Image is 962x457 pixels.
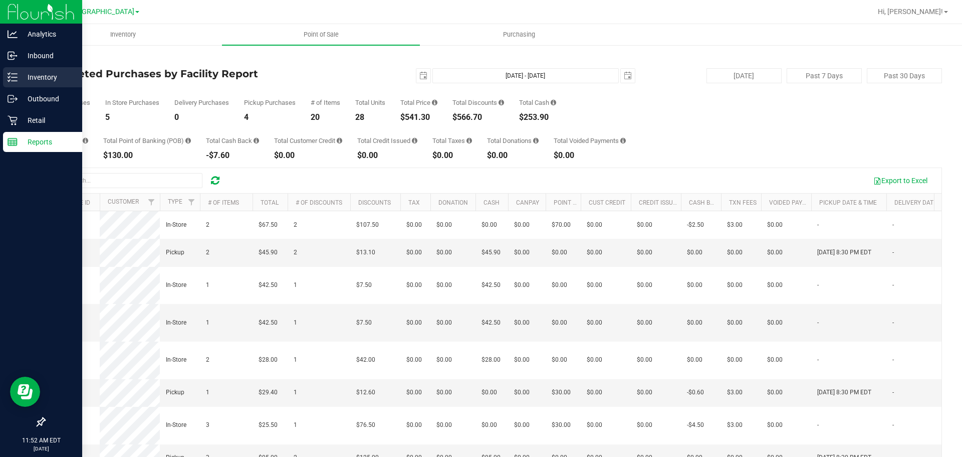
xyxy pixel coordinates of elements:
[24,24,222,45] a: Inventory
[8,51,18,61] inline-svg: Inbound
[432,151,472,160] div: $0.00
[436,420,452,430] span: $0.00
[452,99,504,106] div: Total Discounts
[687,420,704,430] span: -$4.50
[206,220,209,230] span: 2
[817,420,819,430] span: -
[166,420,186,430] span: In-Store
[254,137,259,144] i: Sum of the cash-back amounts from rounded-up electronic payments for all purchases in the date ra...
[311,99,340,106] div: # of Items
[637,248,652,257] span: $0.00
[587,318,602,328] span: $0.00
[689,199,722,206] a: Cash Back
[400,113,437,121] div: $541.30
[589,199,625,206] a: Cust Credit
[259,318,278,328] span: $42.50
[18,136,78,148] p: Reports
[892,248,894,257] span: -
[259,280,278,290] span: $42.50
[466,137,472,144] i: Sum of the total taxes for all purchases in the date range.
[892,220,894,230] span: -
[892,280,894,290] span: -
[355,99,385,106] div: Total Units
[412,137,417,144] i: Sum of all account credit issued for all refunds from returned purchases in the date range.
[727,318,743,328] span: $0.00
[18,71,78,83] p: Inventory
[514,420,530,430] span: $0.00
[867,68,942,83] button: Past 30 Days
[206,151,259,160] div: -$7.60
[554,199,625,206] a: Point of Banking (POB)
[294,355,297,365] span: 1
[587,420,602,430] span: $0.00
[499,99,504,106] i: Sum of the discount values applied to the all purchases in the date range.
[222,24,420,45] a: Point of Sale
[274,137,342,144] div: Total Customer Credit
[514,280,530,290] span: $0.00
[482,280,501,290] span: $42.50
[5,436,78,445] p: 11:52 AM EDT
[687,355,702,365] span: $0.00
[18,28,78,40] p: Analytics
[482,248,501,257] span: $45.90
[687,220,704,230] span: -$2.50
[166,355,186,365] span: In-Store
[727,355,743,365] span: $0.00
[356,248,375,257] span: $13.10
[729,199,757,206] a: Txn Fees
[206,318,209,328] span: 1
[554,137,626,144] div: Total Voided Payments
[436,318,452,328] span: $0.00
[294,280,297,290] span: 1
[706,68,782,83] button: [DATE]
[356,355,375,365] span: $42.00
[767,318,783,328] span: $0.00
[357,151,417,160] div: $0.00
[18,50,78,62] p: Inbound
[514,355,530,365] span: $0.00
[482,420,497,430] span: $0.00
[620,137,626,144] i: Sum of all voided payment transaction amounts, excluding tips and transaction fees, for all purch...
[514,388,530,397] span: $0.00
[438,199,468,206] a: Donation
[406,280,422,290] span: $0.00
[514,318,530,328] span: $0.00
[406,388,422,397] span: $0.00
[767,280,783,290] span: $0.00
[482,318,501,328] span: $42.50
[490,30,549,39] span: Purchasing
[206,388,209,397] span: 1
[482,220,497,230] span: $0.00
[639,199,680,206] a: Credit Issued
[452,113,504,121] div: $566.70
[183,194,200,211] a: Filter
[274,151,342,160] div: $0.00
[484,199,500,206] a: Cash
[767,388,783,397] span: $0.00
[44,68,343,79] h4: Completed Purchases by Facility Report
[8,29,18,39] inline-svg: Analytics
[727,420,743,430] span: $3.00
[18,114,78,126] p: Retail
[337,137,342,144] i: Sum of the successful, non-voided payments using account credit for all purchases in the date range.
[637,388,652,397] span: $0.00
[436,388,452,397] span: $0.00
[108,198,139,205] a: Customer
[533,137,539,144] i: Sum of all round-up-to-next-dollar total price adjustments for all purchases in the date range.
[8,137,18,147] inline-svg: Reports
[168,198,182,205] a: Type
[406,355,422,365] span: $0.00
[166,388,184,397] span: Pickup
[420,24,618,45] a: Purchasing
[355,113,385,121] div: 28
[621,69,635,83] span: select
[482,355,501,365] span: $28.00
[767,248,783,257] span: $0.00
[552,355,567,365] span: $0.00
[206,280,209,290] span: 1
[259,355,278,365] span: $28.00
[552,318,567,328] span: $0.00
[166,248,184,257] span: Pickup
[356,420,375,430] span: $76.50
[18,93,78,105] p: Outbound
